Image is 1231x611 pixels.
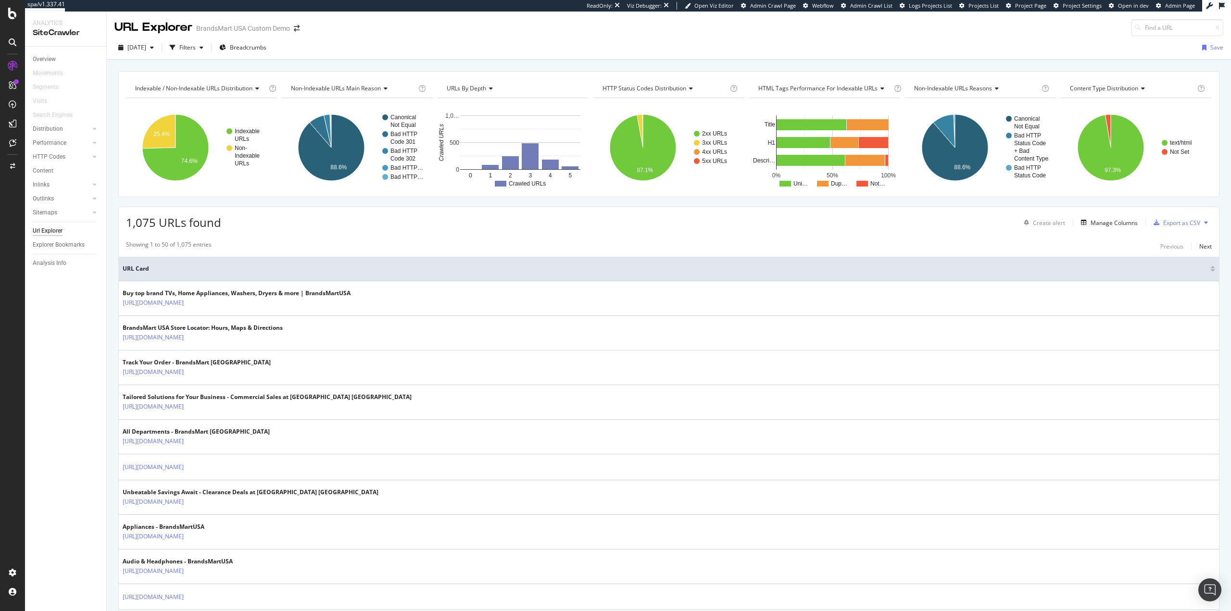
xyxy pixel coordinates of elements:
a: Segments [33,82,68,92]
text: Non- [235,145,247,151]
div: SiteCrawler [33,27,99,38]
span: HTML Tags Performance for Indexable URLs [758,84,878,92]
svg: A chart. [593,106,743,189]
text: 1,0… [445,112,459,119]
h4: HTTP Status Codes Distribution [601,81,728,96]
span: Project Page [1015,2,1046,9]
svg: A chart. [282,106,432,189]
svg: A chart. [1061,106,1212,189]
div: Showing 1 to 50 of 1,075 entries [126,240,212,252]
span: 1,075 URLs found [126,214,221,230]
text: 2 [509,172,512,179]
text: Bad HTTP [1014,132,1041,139]
text: 5xx URLs [702,158,727,164]
input: Find a URL [1131,19,1223,36]
text: 4xx URLs [702,149,727,155]
a: Webflow [803,2,834,10]
text: Indexable [235,128,260,135]
span: Project Settings [1063,2,1102,9]
text: 97.1% [637,167,653,174]
div: Url Explorer [33,226,63,236]
a: [URL][DOMAIN_NAME] [123,462,184,472]
a: Url Explorer [33,226,100,236]
div: Search Engines [33,110,73,120]
text: Bad HTTP [390,131,417,137]
text: + Bad [1014,148,1030,154]
button: Next [1199,240,1212,252]
div: Export as CSV [1163,219,1200,227]
text: 3 [528,172,532,179]
text: 0 [456,166,459,173]
svg: A chart. [126,106,276,189]
div: Explorer Bookmarks [33,240,85,250]
div: arrow-right-arrow-left [294,25,300,32]
button: Breadcrumbs [215,40,270,55]
text: 88.6% [954,164,970,171]
text: Not Equal [390,122,416,128]
div: Unbeatable Savings Await - Clearance Deals at [GEOGRAPHIC_DATA] [GEOGRAPHIC_DATA] [123,488,378,497]
div: Manage Columns [1091,219,1138,227]
h4: Content Type Distribution [1068,81,1195,96]
span: Breadcrumbs [230,43,266,51]
div: Track Your Order - BrandsMart [GEOGRAPHIC_DATA] [123,358,271,367]
a: Project Page [1006,2,1046,10]
a: [URL][DOMAIN_NAME] [123,532,184,541]
span: Content Type Distribution [1070,84,1138,92]
div: HTTP Codes [33,152,65,162]
text: Indexable [235,152,260,159]
a: HTTP Codes [33,152,90,162]
svg: A chart. [438,106,588,189]
text: Crawled URLs [438,124,445,161]
div: Outlinks [33,194,54,204]
div: Buy top brand TVs, Home Appliances, Washers, Dryers & more | BrandsMartUSA [123,289,351,298]
h4: URLs by Depth [445,81,580,96]
text: Dup… [831,180,847,187]
h4: Non-Indexable URLs Reasons [912,81,1040,96]
text: URLs [235,136,249,142]
div: Next [1199,242,1212,250]
a: Project Settings [1054,2,1102,10]
text: Not Equal [1014,123,1040,130]
div: Previous [1160,242,1183,250]
div: Audio & Headphones - BrandsMartUSA [123,557,233,566]
div: Visits [33,96,47,106]
text: 1 [489,172,492,179]
a: Movements [33,68,73,78]
div: BrandsMart USA Custom Demo [196,24,290,33]
a: Admin Crawl Page [741,2,796,10]
div: Sitemaps [33,208,57,218]
div: Filters [179,43,196,51]
button: [DATE] [114,40,158,55]
a: Search Engines [33,110,82,120]
text: Canonical [1014,115,1040,122]
text: 5 [568,172,572,179]
text: Bad HTTP… [390,164,423,171]
a: Outlinks [33,194,90,204]
svg: A chart. [749,106,899,189]
a: [URL][DOMAIN_NAME] [123,333,184,342]
text: Descri… [753,157,775,164]
text: Bad HTTP… [390,174,423,180]
div: Analytics [33,19,99,27]
span: Non-Indexable URLs Reasons [914,84,992,92]
a: [URL][DOMAIN_NAME] [123,298,184,308]
button: Manage Columns [1077,217,1138,228]
text: Status Code [1014,140,1046,147]
text: Canonical [390,114,416,121]
div: Appliances - BrandsMartUSA [123,523,215,531]
text: Content Type [1014,155,1048,162]
text: Not… [870,180,885,187]
div: Movements [33,68,63,78]
div: All Departments - BrandsMart [GEOGRAPHIC_DATA] [123,427,270,436]
div: A chart. [905,106,1056,189]
text: 74.6% [181,158,198,164]
text: Code 301 [390,138,415,145]
h4: Non-Indexable URLs Main Reason [289,81,416,96]
span: Non-Indexable URLs Main Reason [291,84,381,92]
a: Admin Page [1156,2,1195,10]
span: Open Viz Editor [694,2,734,9]
a: Analysis Info [33,258,100,268]
div: Performance [33,138,66,148]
